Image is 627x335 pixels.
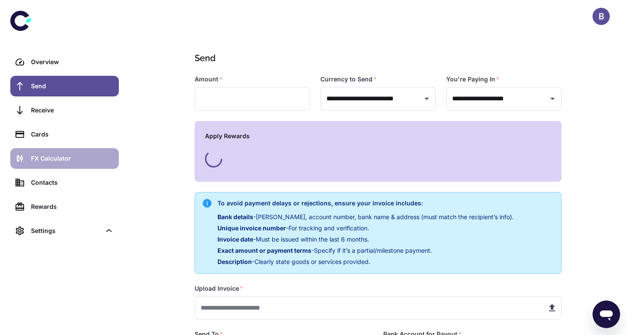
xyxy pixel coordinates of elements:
a: Contacts [10,172,119,193]
label: You're Paying In [446,75,500,84]
span: Unique invoice number [217,224,286,232]
div: Settings [10,220,119,241]
p: - Must be issued within the last 6 months. [217,235,514,244]
p: - Specify if it’s a partial/milestone payment. [217,246,514,255]
a: Receive [10,100,119,121]
div: Contacts [31,178,114,187]
a: Send [10,76,119,96]
a: FX Calculator [10,148,119,169]
span: Description [217,258,252,265]
h1: Send [195,52,558,65]
div: Cards [31,130,114,139]
div: FX Calculator [31,154,114,163]
h6: To avoid payment delays or rejections, ensure your invoice includes: [217,199,514,208]
div: Settings [31,226,101,236]
label: Upload Invoice [195,284,243,293]
p: - [PERSON_NAME], account number, bank name & address (must match the recipient’s info). [217,212,514,222]
div: Rewards [31,202,114,211]
p: - Clearly state goods or services provided. [217,257,514,267]
a: Overview [10,52,119,72]
a: Rewards [10,196,119,217]
a: Cards [10,124,119,145]
div: Receive [31,105,114,115]
label: Amount [195,75,223,84]
span: Bank details [217,213,253,220]
iframe: Button to launch messaging window, conversation in progress [593,301,620,328]
div: Overview [31,57,114,67]
button: Open [546,93,559,105]
button: Open [421,93,433,105]
div: Send [31,81,114,91]
h6: Apply Rewards [205,131,551,141]
button: B [593,8,610,25]
p: - For tracking and verification. [217,223,514,233]
span: Exact amount or payment terms [217,247,311,254]
label: Currency to Send [320,75,377,84]
span: Invoice date [217,236,253,243]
